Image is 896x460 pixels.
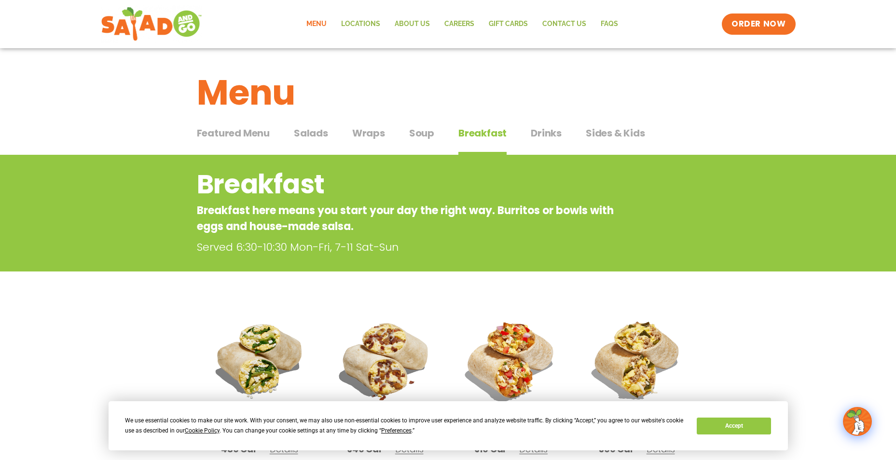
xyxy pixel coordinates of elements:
[482,13,535,35] a: GIFT CARDS
[299,13,625,35] nav: Menu
[535,13,593,35] a: Contact Us
[125,416,685,436] div: We use essential cookies to make our site work. With your consent, we may also use non-essential ...
[455,304,567,416] img: Product photo for Fiesta
[458,126,507,140] span: Breakfast
[334,13,387,35] a: Locations
[697,418,771,434] button: Accept
[409,126,434,140] span: Soup
[197,126,270,140] span: Featured Menu
[299,13,334,35] a: Menu
[294,126,328,140] span: Salads
[531,126,562,140] span: Drinks
[647,443,675,455] span: Details
[731,18,786,30] span: ORDER NOW
[381,427,412,434] span: Preferences
[197,165,622,204] h2: Breakfast
[586,126,645,140] span: Sides & Kids
[844,408,871,435] img: wpChatIcon
[593,13,625,35] a: FAQs
[101,5,203,43] img: new-SAG-logo-768×292
[437,13,482,35] a: Careers
[270,443,298,455] span: Details
[109,401,788,450] div: Cookie Consent Prompt
[387,13,437,35] a: About Us
[204,304,316,416] img: Product photo for Mediterranean Breakfast Burrito
[185,427,220,434] span: Cookie Policy
[197,203,622,234] p: Breakfast here means you start your day the right way. Burritos or bowls with eggs and house-made...
[581,304,692,416] img: Product photo for Southwest
[197,239,626,255] p: Served 6:30-10:30 Mon-Fri, 7-11 Sat-Sun
[197,122,700,155] div: Tabbed content
[330,304,441,416] img: Product photo for Traditional
[352,126,385,140] span: Wraps
[197,67,700,119] h1: Menu
[722,14,795,35] a: ORDER NOW
[519,443,548,455] span: Details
